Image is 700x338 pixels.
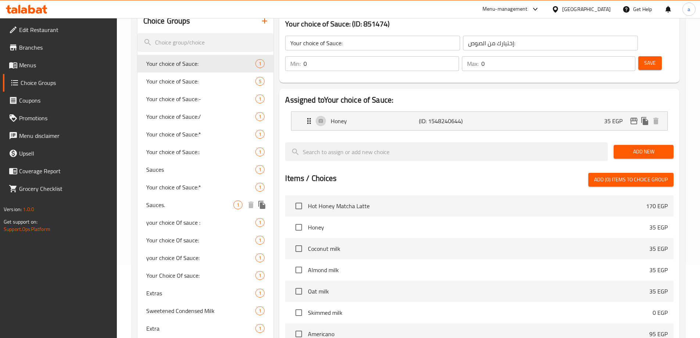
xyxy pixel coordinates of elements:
div: Choices [255,165,265,174]
a: Support.OpsPlatform [4,224,50,234]
span: Promotions [19,114,111,122]
span: 1 [256,131,264,138]
span: 1 [256,325,264,332]
span: 1 [256,290,264,297]
div: Choices [255,324,265,333]
div: Choices [255,271,265,280]
span: Your choice of Sauce:/ [146,112,256,121]
div: Sauces.1deleteduplicate [137,196,274,214]
span: Get support on: [4,217,37,227]
h2: Choice Groups [143,15,190,26]
div: Your choice of Sauce:5 [137,72,274,90]
p: 35 EGP [649,287,668,296]
div: Choices [255,183,265,192]
button: duplicate [639,115,650,127]
button: edit [628,115,639,127]
span: Upsell [19,149,111,158]
span: Coverage Report [19,167,111,175]
span: 1 [256,237,264,244]
div: Extra1 [137,320,274,337]
p: 35 EGP [649,223,668,232]
div: Choices [255,95,265,103]
div: Choices [255,306,265,315]
button: delete [650,115,661,127]
span: 1 [256,184,264,191]
div: Expand [291,112,667,130]
a: Branches [3,39,117,56]
div: Choices [255,253,265,262]
span: Coconut milk [308,244,649,253]
span: Your choice of Sauce:: [146,147,256,156]
span: Hot Honey Matcha Latte [308,202,646,210]
div: Your choice of Sauce:*1 [137,125,274,143]
p: 170 EGP [646,202,668,210]
span: Select choice [291,198,306,214]
span: Oat milk [308,287,649,296]
span: Your choice of Sauce: [146,77,256,86]
div: Choices [233,200,243,209]
h3: Your choice of Sauce: (ID: 851474) [285,18,674,30]
div: your choice Of sauce :1 [137,214,274,231]
div: Choices [255,77,265,86]
div: Sweetened Condensed Milk1 [137,302,274,320]
span: 5 [256,78,264,85]
div: your choice Of Sauce:1 [137,249,274,267]
span: Extras [146,289,256,298]
div: Choices [255,59,265,68]
span: Choice Groups [21,78,111,87]
span: 1 [234,202,242,209]
div: Your choice Of sauce:1 [137,231,274,249]
span: Extra [146,324,256,333]
span: Select choice [291,220,306,235]
div: Your choice of Sauce:*1 [137,178,274,196]
p: 35 EGP [649,266,668,274]
a: Coverage Report [3,162,117,180]
span: Select choice [291,262,306,278]
a: Edit Restaurant [3,21,117,39]
a: Menu disclaimer [3,127,117,145]
div: Choices [255,289,265,298]
input: search [137,33,274,52]
span: Save [644,58,656,68]
div: Choices [255,112,265,121]
button: Add (0) items to choice group [588,173,674,186]
span: Sauces [146,165,256,174]
div: Your Choice Of sauce:1 [137,267,274,284]
p: 35 EGP [649,244,668,253]
span: Menus [19,61,111,70]
span: Menu disclaimer [19,131,111,140]
span: Add New [620,147,668,156]
span: a [688,5,690,13]
div: Sauces1 [137,161,274,178]
a: Grocery Checklist [3,180,117,198]
span: Grocery Checklist [19,184,111,193]
p: 35 EGP [604,117,628,125]
div: [GEOGRAPHIC_DATA] [562,5,611,13]
p: Max: [467,59,478,68]
button: Save [638,56,662,70]
h2: Assigned to Your choice of Sauce: [285,95,674,106]
div: Choices [255,147,265,156]
a: Coupons [3,92,117,109]
span: 1 [256,96,264,103]
span: Your choice of Sauce:* [146,130,256,139]
p: Min: [290,59,301,68]
button: delete [245,199,256,210]
span: Sweetened Condensed Milk [146,306,256,315]
span: Your Choice Of sauce: [146,271,256,280]
span: your choice Of Sauce: [146,253,256,262]
a: Choice Groups [3,74,117,92]
span: 1.0.0 [23,204,34,214]
span: Coupons [19,96,111,105]
div: Your choice of Sauce:-1 [137,90,274,108]
span: your choice Of sauce : [146,218,256,227]
span: Your choice of Sauce:- [146,95,256,103]
span: 1 [256,113,264,120]
span: Sauces. [146,200,234,209]
a: Upsell [3,145,117,162]
div: Choices [255,130,265,139]
span: 1 [256,255,264,261]
span: Edit Restaurant [19,25,111,34]
h2: Items / Choices [285,173,337,184]
span: Add (0) items to choice group [594,175,668,184]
